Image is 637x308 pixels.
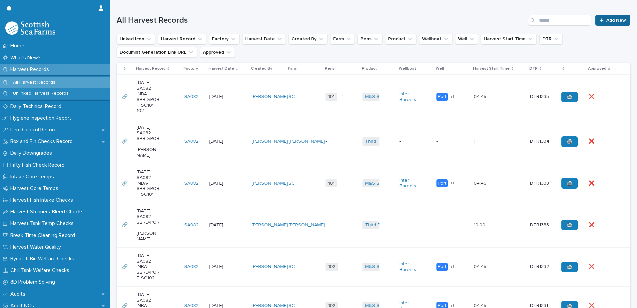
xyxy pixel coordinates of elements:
p: - [399,222,423,228]
p: 10:00 [474,221,487,228]
p: ❌ [589,221,596,228]
a: [PERSON_NAME] [252,222,288,228]
p: Unlinked Harvest Records [8,91,74,96]
p: Home [8,43,30,49]
button: Documint Generation Link URL [117,47,197,58]
a: M&S Select [365,94,390,100]
span: Add New [606,18,626,23]
a: 🖨️ [561,220,578,230]
a: Inter Barents [399,178,423,189]
button: Farm [330,34,355,44]
span: 🖨️ [567,265,572,269]
p: DTR1334 [530,137,551,144]
a: [PERSON_NAME] [289,222,325,228]
button: Approved [200,47,235,58]
p: [DATE] SA082 INBA-SBRD/PORT SC102 [137,253,160,281]
p: ❌ [589,263,596,270]
p: Harvest Water Quality [8,244,66,250]
p: Approved [588,65,606,72]
span: + 1 [450,181,454,185]
button: Created By [289,34,327,44]
p: [DATE] SA082 -SBRD/PORT [PERSON_NAME] [137,125,160,158]
a: [PERSON_NAME] [252,264,288,270]
p: [DATE] [209,181,233,186]
span: + 1 [340,95,343,99]
p: Pens [325,65,334,72]
p: ❌ [589,93,596,100]
button: Harvest Record [158,34,206,44]
a: SC [289,181,295,186]
p: - [436,222,460,228]
span: 102 [325,263,338,271]
a: SC [289,94,295,100]
h1: All Harvest Records [117,16,525,25]
p: 🔗 [122,179,129,186]
p: DTR1333 [530,221,550,228]
p: Daily Downgrades [8,150,57,156]
button: Harvest Date [242,34,286,44]
button: Harvest Start Time [481,34,537,44]
span: + 1 [450,304,454,308]
p: 04:45 [474,263,488,270]
p: ❌ [589,179,596,186]
a: 🖨️ [561,136,578,147]
a: SA082 [184,139,199,144]
a: 🖨️ [561,178,578,189]
p: What's New? [8,55,46,61]
a: [PERSON_NAME] [252,139,288,144]
p: [DATE] SA082 INBA-SBRD/PORT SC101, 102 [137,80,160,114]
p: 🔗 [122,221,129,228]
a: SA082 [184,264,199,270]
p: Break Time Cleaning Record [8,232,80,239]
button: Linked Icon [117,34,155,44]
p: Harvest Records [8,66,54,73]
a: M&S Select [365,181,390,186]
p: Harvest Stunner / Bleed Checks [8,209,89,215]
a: M&S Select [365,264,390,270]
span: 🖨️ [567,223,572,227]
p: Box and Bin Checks Record [8,138,78,145]
button: Product [385,34,416,44]
a: SA082 [184,94,199,100]
button: Wellboat [419,34,452,44]
p: Product [362,65,377,72]
p: [DATE] SA082 INBA-SBRD/PORT SC101 [137,169,160,197]
a: 🖨️ [561,92,578,102]
p: Farm [288,65,298,72]
p: Audits [8,291,31,297]
div: Port [436,263,448,271]
button: Well [455,34,478,44]
span: 🖨️ [567,181,572,186]
a: [PERSON_NAME] [289,139,325,144]
p: Bycatch Bin Welfare Checks [8,256,80,262]
span: 101 [325,179,337,188]
tr: 🔗🔗 [DATE] SA082 -SBRD/PORT [PERSON_NAME]SA082 [DATE][PERSON_NAME] [PERSON_NAME] -Third Party Salm... [117,119,630,164]
p: Chill Tank Welfare Checks [8,267,75,274]
p: DTR1333 [530,179,550,186]
a: Inter Barents [399,261,423,273]
p: [DATE] SA082 -SBRD/PORT [PERSON_NAME] [137,208,160,242]
p: - [325,139,349,144]
p: Daily Technical Record [8,103,67,110]
button: DTR [539,34,563,44]
a: [PERSON_NAME] [252,94,288,100]
input: Search [528,15,591,26]
span: 101 [325,93,337,101]
a: 🖨️ [561,262,578,272]
tr: 🔗🔗 [DATE] SA082 -SBRD/PORT [PERSON_NAME]SA082 [DATE][PERSON_NAME] [PERSON_NAME] -Third Party Salm... [117,203,630,247]
p: Harvest Date [209,65,234,72]
span: + 1 [450,265,454,269]
p: Intake Core Temps [8,174,59,180]
div: Port [436,179,448,188]
p: Well [436,65,444,72]
p: - [325,222,349,228]
p: Harvest Fish Intake Checks [8,197,78,203]
p: 🔗 [122,137,129,144]
a: SA082 [184,181,199,186]
p: DTR1332 [530,263,550,270]
div: Port [436,93,448,101]
p: 🔗 [122,93,129,100]
span: 🖨️ [567,139,572,144]
p: [DATE] [209,264,233,270]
